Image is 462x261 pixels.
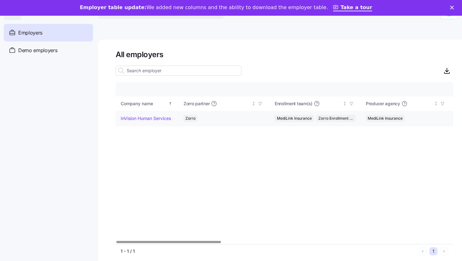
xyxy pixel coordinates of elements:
[121,100,167,107] div: Company name
[333,4,372,11] a: Take a tour
[434,101,438,106] div: Not sorted
[270,96,361,111] th: Enrollment team(s)Not sorted
[121,248,416,254] div: 1 - 1 / 1
[18,46,58,54] span: Demo employers
[440,247,448,255] button: Next page
[419,247,427,255] button: Previous page
[4,41,93,59] a: Demo employers
[184,101,210,107] span: Zorro partner
[185,115,195,122] span: Zorro
[343,101,347,106] div: Not sorted
[116,96,179,111] th: Company nameSorted ascending
[168,101,173,106] div: Sorted ascending
[277,115,312,122] span: MediLink Insurance
[251,101,256,106] div: Not sorted
[450,6,456,9] div: Close
[318,115,354,122] span: Zorro Enrollment Team
[80,4,328,11] div: We added new columns and the ability to download the employer table.
[366,101,400,107] span: Producer agency
[18,29,42,37] span: Employers
[368,115,403,122] span: MediLink Insurance
[116,50,453,59] h1: All employers
[179,96,270,111] th: Zorro partnerNot sorted
[361,96,452,111] th: Producer agencyNot sorted
[4,24,93,41] a: Employers
[80,4,146,10] b: Employer table update:
[121,115,171,122] a: InVision Human Services
[116,66,241,76] input: Search employer
[429,247,437,255] button: 1
[275,101,312,107] span: Enrollment team(s)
